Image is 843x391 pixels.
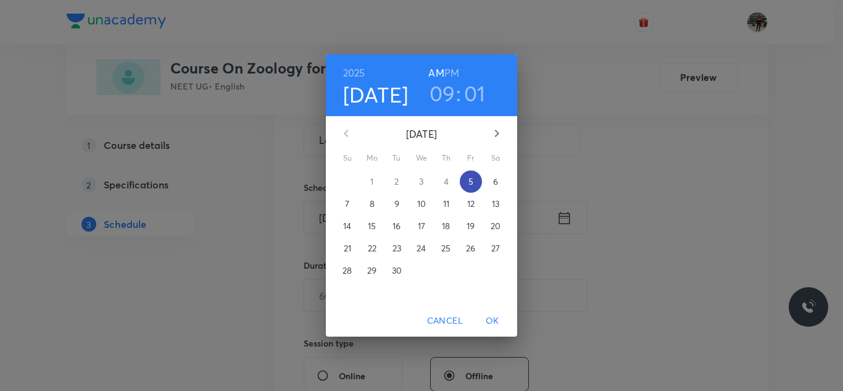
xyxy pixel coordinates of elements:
p: 13 [492,198,499,210]
p: 6 [493,175,498,188]
button: 2025 [343,64,365,82]
button: 01 [464,80,486,106]
button: 25 [435,237,457,259]
p: 26 [466,242,475,254]
h3: : [456,80,461,106]
p: 16 [392,220,401,232]
p: 18 [442,220,450,232]
span: Fr [460,152,482,164]
p: 30 [392,264,402,277]
p: 9 [394,198,399,210]
p: 14 [343,220,351,232]
button: 27 [484,237,507,259]
button: 15 [361,215,383,237]
button: [DATE] [343,82,409,107]
p: 12 [467,198,475,210]
button: 23 [386,237,408,259]
p: 22 [368,242,376,254]
button: 21 [336,237,359,259]
button: 19 [460,215,482,237]
p: 5 [468,175,473,188]
button: 11 [435,193,457,215]
button: 9 [386,193,408,215]
span: Cancel [427,313,463,329]
p: 17 [418,220,425,232]
button: 7 [336,193,359,215]
button: AM [428,64,444,82]
p: 29 [367,264,376,277]
button: Cancel [422,309,468,332]
p: 15 [368,220,376,232]
button: 09 [430,80,455,106]
button: 6 [484,170,507,193]
p: 27 [491,242,500,254]
span: We [410,152,433,164]
span: OK [478,313,507,329]
p: 25 [441,242,451,254]
button: PM [444,64,459,82]
button: 14 [336,215,359,237]
button: 20 [484,215,507,237]
button: 16 [386,215,408,237]
span: Mo [361,152,383,164]
button: 5 [460,170,482,193]
p: 11 [443,198,449,210]
button: 17 [410,215,433,237]
span: Su [336,152,359,164]
p: 19 [467,220,475,232]
button: 29 [361,259,383,282]
button: 18 [435,215,457,237]
p: 8 [370,198,375,210]
button: 22 [361,237,383,259]
p: 7 [345,198,349,210]
button: OK [473,309,512,332]
p: 21 [344,242,351,254]
p: 28 [343,264,352,277]
button: 8 [361,193,383,215]
p: 24 [417,242,426,254]
span: Sa [484,152,507,164]
button: 24 [410,237,433,259]
p: 23 [392,242,401,254]
p: [DATE] [361,127,482,141]
button: 28 [336,259,359,282]
button: 10 [410,193,433,215]
button: 26 [460,237,482,259]
button: 30 [386,259,408,282]
span: Th [435,152,457,164]
p: 20 [491,220,500,232]
p: 10 [417,198,426,210]
button: 13 [484,193,507,215]
button: 12 [460,193,482,215]
span: Tu [386,152,408,164]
